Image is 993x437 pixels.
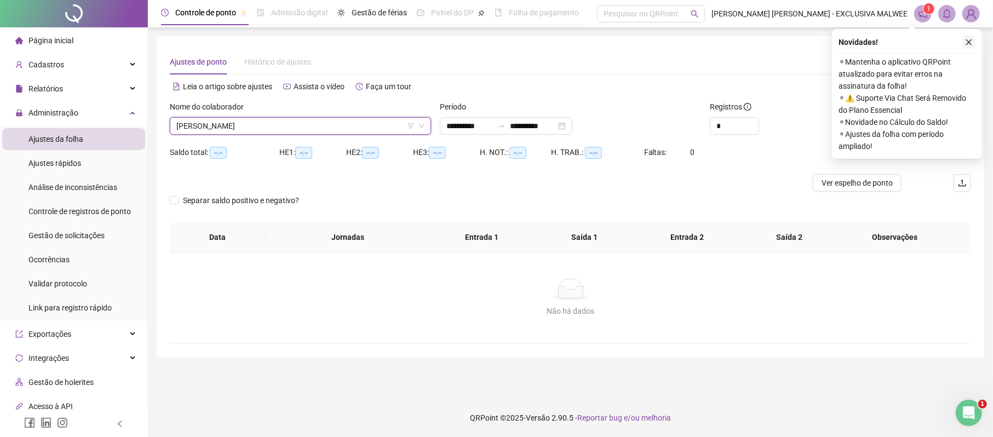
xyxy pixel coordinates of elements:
[15,85,23,93] span: file
[352,8,407,17] span: Gestão de férias
[413,146,480,159] div: HE 3:
[28,36,73,45] span: Página inicial
[839,56,975,92] span: ⚬ Mantenha o aplicativo QRPoint atualizado para evitar erros na assinatura da folha!
[15,330,23,338] span: export
[691,10,699,18] span: search
[509,147,526,159] span: --:--
[429,147,446,159] span: --:--
[923,3,934,14] sup: 1
[417,9,424,16] span: dashboard
[28,84,63,93] span: Relatórios
[958,179,967,187] span: upload
[28,108,78,117] span: Administração
[28,231,105,240] span: Gestão de solicitações
[210,147,227,159] span: --:--
[257,9,265,16] span: file-done
[28,255,70,264] span: Ocorrências
[480,146,551,159] div: H. NOT.:
[744,103,751,111] span: info-circle
[644,148,669,157] span: Faltas:
[57,417,68,428] span: instagram
[418,123,425,129] span: down
[28,354,69,363] span: Integrações
[711,8,908,20] span: [PERSON_NAME] [PERSON_NAME] - EXCLUSIVA MALWEE
[170,222,266,252] th: Data
[240,10,247,16] span: pushpin
[956,400,982,426] iframe: Intercom live chat
[963,5,979,22] img: 7489
[495,9,502,16] span: book
[497,122,506,130] span: to
[585,147,602,159] span: --:--
[839,116,975,128] span: ⚬ Novidade no Cálculo do Saldo!
[271,8,328,17] span: Admissão digital
[636,222,738,252] th: Entrada 2
[526,413,550,422] span: Versão
[170,58,227,66] span: Ajustes de ponto
[295,147,312,159] span: --:--
[355,83,363,90] span: history
[839,128,975,152] span: ⚬ Ajustes da folha com período ampliado!
[161,9,169,16] span: clock-circle
[28,60,64,69] span: Cadastros
[440,101,473,113] label: Período
[839,92,975,116] span: ⚬ ⚠️ Suporte Via Chat Será Removido do Plano Essencial
[942,9,952,19] span: bell
[183,82,272,91] span: Leia o artigo sobre ajustes
[116,420,124,428] span: left
[24,417,35,428] span: facebook
[337,9,345,16] span: sun
[175,8,236,17] span: Controle de ponto
[830,222,960,252] th: Observações
[28,159,81,168] span: Ajustes rápidos
[28,279,87,288] span: Validar protocolo
[15,109,23,117] span: lock
[28,183,117,192] span: Análise de inconsistências
[179,194,303,206] span: Separar saldo positivo e negativo?
[927,5,931,13] span: 1
[28,330,71,338] span: Exportações
[170,146,279,159] div: Saldo total:
[431,8,474,17] span: Painel do DP
[478,10,485,16] span: pushpin
[279,146,346,159] div: HE 1:
[431,222,533,252] th: Entrada 1
[533,222,635,252] th: Saída 1
[294,82,345,91] span: Assista o vídeo
[170,101,251,113] label: Nome do colaborador
[183,305,958,317] div: Não há dados
[366,82,411,91] span: Faça um tour
[15,403,23,410] span: api
[362,147,379,159] span: --:--
[28,402,73,411] span: Acesso à API
[839,231,951,243] span: Observações
[28,378,94,387] span: Gestão de holerites
[407,123,414,129] span: filter
[148,399,993,437] footer: QRPoint © 2025 - 2.90.5 -
[738,222,841,252] th: Saída 2
[965,38,973,46] span: close
[497,122,506,130] span: swap-right
[15,378,23,386] span: apartment
[283,83,291,90] span: youtube
[822,177,893,189] span: Ver espelho de ponto
[173,83,180,90] span: file-text
[918,9,928,19] span: notification
[978,400,987,409] span: 1
[28,135,83,143] span: Ajustes da folha
[15,37,23,44] span: home
[15,61,23,68] span: user-add
[509,8,579,17] span: Folha de pagamento
[346,146,413,159] div: HE 2:
[710,101,751,113] span: Registros
[266,222,431,252] th: Jornadas
[691,148,695,157] span: 0
[813,174,902,192] button: Ver espelho de ponto
[28,207,131,216] span: Controle de registros de ponto
[176,118,424,134] span: ADRIANA FERNANDES GONZAGA
[551,146,644,159] div: H. TRAB.:
[577,413,671,422] span: Reportar bug e/ou melhoria
[839,36,878,48] span: Novidades !
[244,58,311,66] span: Histórico de ajustes
[41,417,51,428] span: linkedin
